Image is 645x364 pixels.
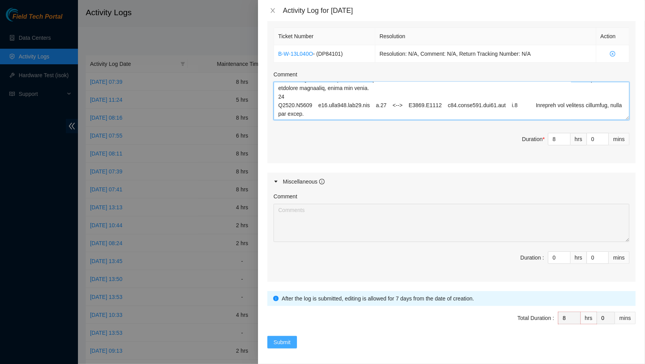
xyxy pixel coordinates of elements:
th: Ticket Number [274,28,375,45]
th: Action [596,28,629,45]
div: hrs [571,251,587,264]
span: close [270,7,276,14]
a: B-W-13L040O [278,51,313,57]
span: info-circle [273,296,279,301]
div: mins [615,312,636,324]
label: Comment [274,192,297,201]
div: After the log is submitted, editing is allowed for 7 days from the date of creation. [282,294,630,303]
button: Submit [267,336,297,348]
span: caret-right [274,179,278,184]
span: - ( DP84101 ) [313,51,343,57]
th: Resolution [375,28,596,45]
div: Miscellaneous info-circle [267,173,636,191]
div: hrs [571,133,587,145]
button: Close [267,7,278,14]
span: Submit [274,338,291,346]
div: Duration [522,135,545,143]
label: Comment [274,70,297,79]
div: Duration : [520,253,544,262]
span: info-circle [319,179,325,184]
textarea: Comment [274,204,629,242]
textarea: Comment [274,82,629,120]
td: Resolution: N/A, Comment: N/A, Return Tracking Number: N/A [375,45,596,63]
div: mins [609,251,629,264]
div: Activity Log for [DATE] [283,6,636,15]
div: Miscellaneous [283,177,325,186]
span: close-circle [601,51,625,57]
div: Total Duration : [518,314,554,322]
div: mins [609,133,629,145]
div: hrs [581,312,597,324]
